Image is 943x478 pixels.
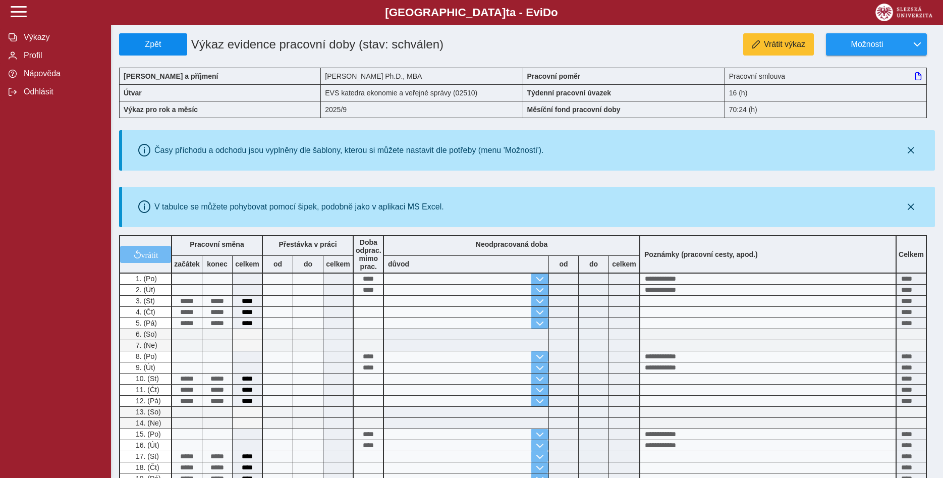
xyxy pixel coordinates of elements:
b: Pracovní směna [190,240,244,248]
b: [GEOGRAPHIC_DATA] a - Evi [30,6,913,19]
span: D [543,6,551,19]
b: od [263,260,293,268]
div: 16 (h) [725,84,927,101]
button: Zpět [119,33,187,56]
span: 1. (Po) [134,275,157,283]
span: 15. (Po) [134,430,161,438]
span: Možnosti [835,40,900,49]
div: 70:24 (h) [725,101,927,118]
img: logo_web_su.png [875,4,932,21]
span: 3. (St) [134,297,155,305]
span: 13. (So) [134,408,161,416]
span: Výkazy [21,33,102,42]
b: Útvar [124,89,142,97]
span: Zpět [124,40,183,49]
span: 12. (Pá) [134,397,161,405]
b: Neodpracovaná doba [476,240,547,248]
span: 18. (Čt) [134,463,159,471]
button: vrátit [120,246,171,263]
b: od [549,260,578,268]
span: 17. (St) [134,452,159,460]
b: začátek [172,260,202,268]
span: 2. (Út) [134,286,155,294]
span: 8. (Po) [134,352,157,360]
span: vrátit [141,250,158,258]
span: 14. (Ne) [134,419,161,427]
button: Možnosti [826,33,908,56]
b: Přestávka v práci [279,240,337,248]
span: Profil [21,51,102,60]
span: 7. (Ne) [134,341,157,349]
div: Časy příchodu a odchodu jsou vyplněny dle šablony, kterou si můžete nastavit dle potřeby (menu 'M... [154,146,544,155]
div: V tabulce se můžete pohybovat pomocí šipek, podobně jako v aplikaci MS Excel. [154,202,444,211]
span: Vrátit výkaz [764,40,805,49]
div: Pracovní smlouva [725,68,927,84]
span: t [506,6,509,19]
span: Odhlásit [21,87,102,96]
div: [PERSON_NAME] Ph.D., MBA [321,68,523,84]
b: konec [202,260,232,268]
b: celkem [233,260,262,268]
span: o [551,6,558,19]
span: 11. (Čt) [134,386,159,394]
b: Pracovní poměr [527,72,581,80]
b: do [579,260,608,268]
b: Poznámky (pracovní cesty, apod.) [640,250,762,258]
span: 9. (Út) [134,363,155,371]
b: [PERSON_NAME] a příjmení [124,72,218,80]
div: EVS katedra ekonomie a veřejné správy (02510) [321,84,523,101]
b: Měsíční fond pracovní doby [527,105,621,114]
h1: Výkaz evidence pracovní doby (stav: schválen) [187,33,459,56]
b: Týdenní pracovní úvazek [527,89,612,97]
b: Celkem [899,250,924,258]
span: 10. (St) [134,375,159,383]
b: Výkaz pro rok a měsíc [124,105,198,114]
span: Nápověda [21,69,102,78]
span: 4. (Čt) [134,308,155,316]
span: 6. (So) [134,330,157,338]
div: 2025/9 [321,101,523,118]
b: Doba odprac. mimo prac. [356,238,381,271]
b: důvod [388,260,409,268]
button: Vrátit výkaz [743,33,814,56]
b: celkem [323,260,353,268]
b: celkem [609,260,639,268]
span: 16. (Út) [134,441,159,449]
b: do [293,260,323,268]
span: 5. (Pá) [134,319,157,327]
